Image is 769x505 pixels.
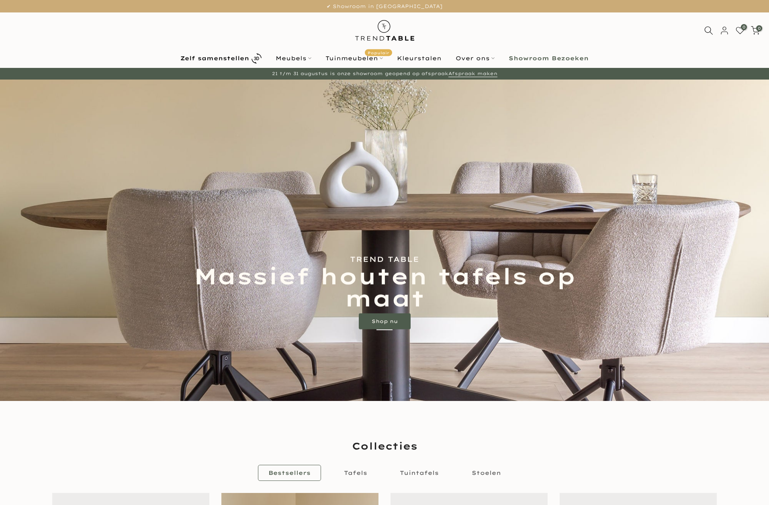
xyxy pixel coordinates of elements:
[448,71,497,77] a: Afspraak maken
[180,55,249,61] b: Zelf samenstellen
[10,2,759,11] p: ✔ Showroom in [GEOGRAPHIC_DATA]
[333,465,378,481] a: Tafels
[365,49,392,56] span: Populair
[344,469,367,476] span: Tafels
[502,53,596,63] a: Showroom Bezoeken
[389,465,449,481] a: Tuintafels
[1,464,41,504] iframe: toggle-frame
[258,465,321,481] a: Bestsellers
[174,51,269,65] a: Zelf samenstellen
[741,24,747,30] span: 0
[269,53,319,63] a: Meubels
[350,12,420,48] img: trend-table
[400,469,439,476] span: Tuintafels
[472,469,501,476] span: Stoelen
[319,53,390,63] a: TuinmeubelenPopulair
[461,465,511,481] a: Stoelen
[736,26,744,35] a: 0
[359,313,411,329] a: Shop nu
[352,439,417,453] span: Collecties
[268,469,311,476] span: Bestsellers
[390,53,449,63] a: Kleurstalen
[449,53,502,63] a: Over ons
[509,55,589,61] b: Showroom Bezoeken
[756,25,762,31] span: 0
[751,26,760,35] a: 0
